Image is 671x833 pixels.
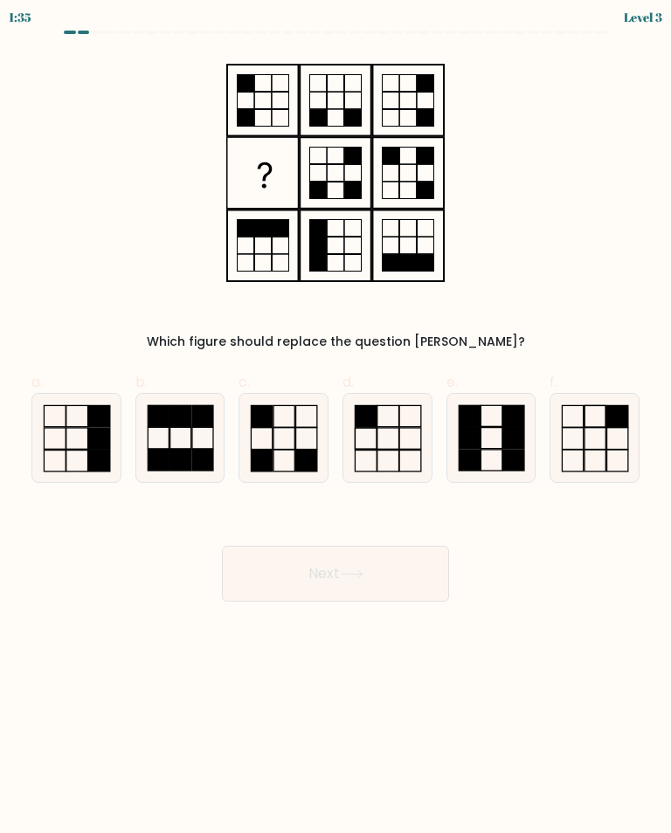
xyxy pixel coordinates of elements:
span: f. [550,372,557,392]
div: 1:35 [9,8,31,26]
div: Level 3 [624,8,662,26]
span: b. [135,372,148,392]
span: c. [239,372,250,392]
span: e. [446,372,458,392]
span: d. [342,372,354,392]
span: a. [31,372,43,392]
button: Next [222,546,449,602]
div: Which figure should replace the question [PERSON_NAME]? [42,333,629,351]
